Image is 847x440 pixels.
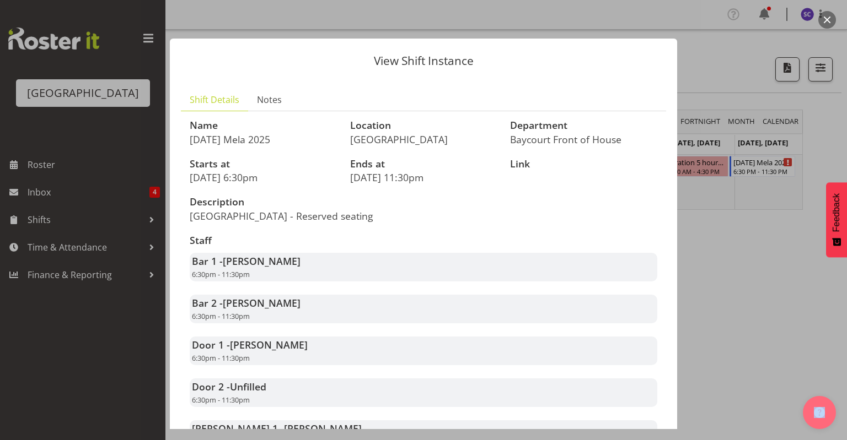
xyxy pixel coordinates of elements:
[190,93,239,106] span: Shift Details
[814,407,825,418] img: help-xxl-2.png
[350,159,497,170] h3: Ends at
[510,120,657,131] h3: Department
[190,159,337,170] h3: Starts at
[350,120,497,131] h3: Location
[230,380,266,393] span: Unfilled
[190,197,417,208] h3: Description
[350,171,497,183] p: [DATE] 11:30pm
[192,269,250,279] span: 6:30pm - 11:30pm
[192,422,362,435] strong: [PERSON_NAME] 1 -
[192,311,250,321] span: 6:30pm - 11:30pm
[510,133,657,145] p: Baycourt Front of House
[190,235,657,246] h3: Staff
[192,353,250,363] span: 6:30pm - 11:30pm
[190,171,337,183] p: [DATE] 6:30pm
[350,133,497,145] p: [GEOGRAPHIC_DATA]
[190,120,337,131] h3: Name
[230,338,308,351] span: [PERSON_NAME]
[192,296,301,309] strong: Bar 2 -
[192,380,266,393] strong: Door 2 -
[192,338,308,351] strong: Door 1 -
[510,159,657,170] h3: Link
[223,296,301,309] span: [PERSON_NAME]
[192,395,250,405] span: 6:30pm - 11:30pm
[190,133,337,145] p: [DATE] Mela 2025
[284,422,362,435] span: [PERSON_NAME]
[190,210,417,222] p: [GEOGRAPHIC_DATA] - Reserved seating
[181,55,666,67] p: View Shift Instance
[223,254,301,268] span: [PERSON_NAME]
[192,254,301,268] strong: Bar 1 -
[257,93,282,106] span: Notes
[826,182,847,257] button: Feedback - Show survey
[832,193,841,232] span: Feedback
